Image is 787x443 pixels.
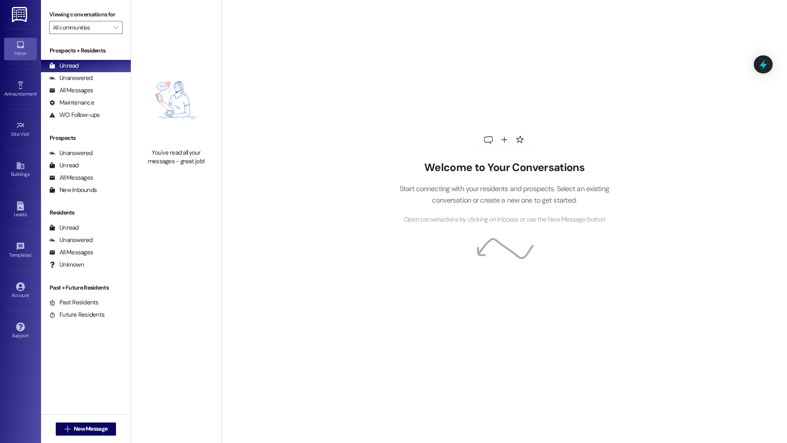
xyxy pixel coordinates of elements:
[53,21,109,34] input: All communities
[49,236,93,244] div: Unanswered
[74,425,107,433] span: New Message
[32,251,33,257] span: •
[41,208,131,217] div: Residents
[49,8,123,21] label: Viewing conversations for
[36,90,38,96] span: •
[49,74,93,82] div: Unanswered
[4,199,37,221] a: Leads
[49,161,79,170] div: Unread
[30,130,31,136] span: •
[140,56,212,144] img: empty-state
[387,161,621,174] h2: Welcome to Your Conversations
[4,240,37,262] a: Templates •
[49,62,79,70] div: Unread
[49,248,93,257] div: All Messages
[404,215,605,225] span: Open conversations by clicking on inboxes or use the New Message button
[49,311,105,319] div: Future Residents
[49,149,93,158] div: Unanswered
[387,183,621,206] p: Start connecting with your residents and prospects. Select an existing conversation or create a n...
[49,98,94,107] div: Maintenance
[49,111,100,119] div: WO Follow-ups
[41,134,131,142] div: Prospects
[4,320,37,342] a: Support
[41,46,131,55] div: Prospects + Residents
[49,260,84,269] div: Unknown
[4,159,37,181] a: Buildings
[4,119,37,141] a: Site Visit •
[49,174,93,182] div: All Messages
[12,7,29,22] img: ResiDesk Logo
[114,24,118,31] i: 
[4,280,37,302] a: Account
[41,283,131,292] div: Past + Future Residents
[140,148,212,166] div: You've read all your messages - great job!
[64,426,71,432] i: 
[49,186,97,194] div: New Inbounds
[49,86,93,95] div: All Messages
[56,422,116,436] button: New Message
[49,224,79,232] div: Unread
[49,298,99,307] div: Past Residents
[4,38,37,60] a: Inbox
